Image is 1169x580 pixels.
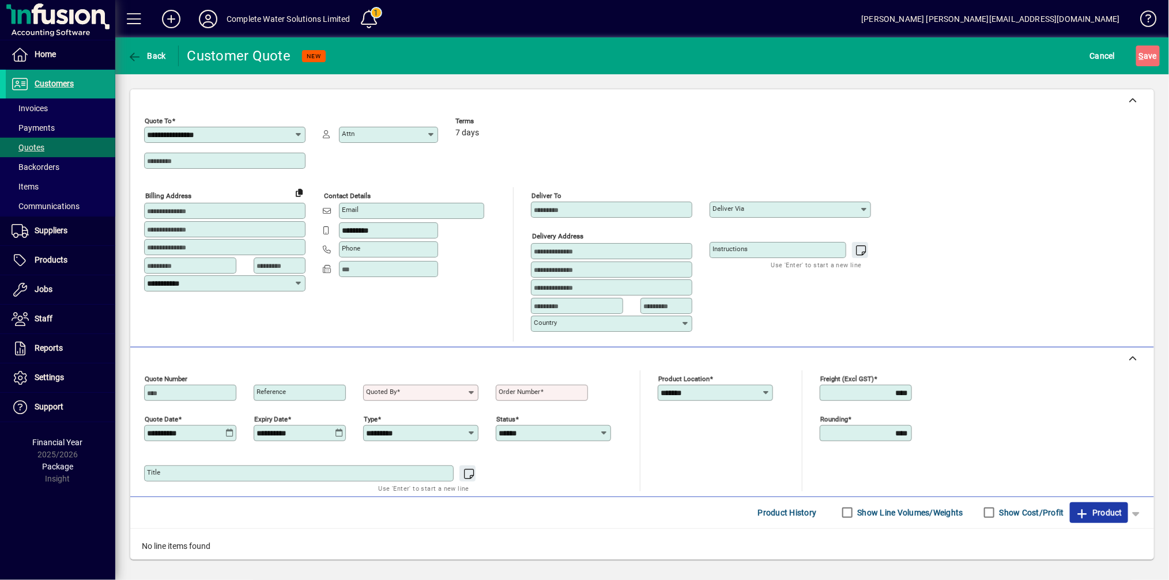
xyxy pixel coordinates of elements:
button: Product [1070,502,1128,523]
span: Customers [35,79,74,88]
mat-label: Freight (excl GST) [820,374,874,382]
a: Invoices [6,98,115,118]
span: Communications [12,202,80,211]
div: Complete Water Solutions Limited [227,10,350,28]
div: [PERSON_NAME] [PERSON_NAME][EMAIL_ADDRESS][DOMAIN_NAME] [861,10,1120,28]
span: Financial Year [33,438,83,447]
a: Suppliers [6,217,115,245]
span: Quotes [12,143,44,152]
mat-hint: Use 'Enter' to start a new line [379,482,469,495]
span: Product History [758,503,817,522]
span: ave [1139,47,1157,65]
mat-label: Product location [658,374,710,382]
button: Copy to Delivery address [290,183,308,202]
button: Add [153,9,190,29]
label: Show Line Volumes/Weights [855,507,963,518]
div: No line items found [130,529,1154,564]
span: Home [35,50,56,59]
span: Staff [35,314,52,323]
a: Settings [6,363,115,392]
span: Product [1076,503,1122,522]
mat-hint: Use 'Enter' to start a new line [771,258,862,271]
mat-label: Reference [257,388,286,396]
span: NEW [307,52,321,60]
mat-label: Status [496,415,515,423]
button: Profile [190,9,227,29]
a: Staff [6,305,115,333]
mat-label: Country [534,319,557,327]
mat-label: Deliver via [712,204,744,213]
mat-label: Quote To [145,117,172,125]
span: Back [127,51,166,60]
span: Payments [12,123,55,132]
mat-label: Quote date [145,415,178,423]
a: Knowledge Base [1132,2,1155,40]
mat-label: Rounding [820,415,848,423]
a: Jobs [6,275,115,304]
app-page-header-button: Back [115,46,179,66]
mat-label: Order number [499,388,540,396]
mat-label: Instructions [712,245,748,253]
mat-label: Type [364,415,378,423]
mat-label: Attn [342,130,355,138]
span: Products [35,255,67,264]
span: Items [12,182,39,191]
mat-label: Email [342,206,359,214]
span: Terms [455,117,525,125]
a: Products [6,246,115,275]
span: Invoices [12,104,48,113]
span: Support [35,402,63,411]
mat-label: Quoted by [366,388,397,396]
button: Back [125,46,169,66]
span: S [1139,51,1144,60]
a: Communications [6,196,115,216]
a: Support [6,393,115,422]
a: Items [6,177,115,196]
span: Cancel [1090,47,1115,65]
mat-label: Quote number [145,374,187,382]
span: Backorders [12,162,59,172]
a: Backorders [6,157,115,177]
span: Settings [35,373,64,382]
span: Suppliers [35,226,67,235]
span: Package [42,462,73,471]
mat-label: Expiry date [254,415,288,423]
mat-label: Title [147,468,160,476]
span: Jobs [35,285,52,294]
span: 7 days [455,128,479,138]
a: Reports [6,334,115,363]
mat-label: Phone [342,244,360,252]
label: Show Cost/Profit [997,507,1064,518]
a: Quotes [6,138,115,157]
a: Home [6,40,115,69]
button: Cancel [1087,46,1118,66]
mat-label: Deliver To [531,192,561,200]
button: Save [1136,46,1160,66]
a: Payments [6,118,115,138]
button: Product History [753,502,821,523]
div: Customer Quote [187,47,291,65]
span: Reports [35,343,63,352]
